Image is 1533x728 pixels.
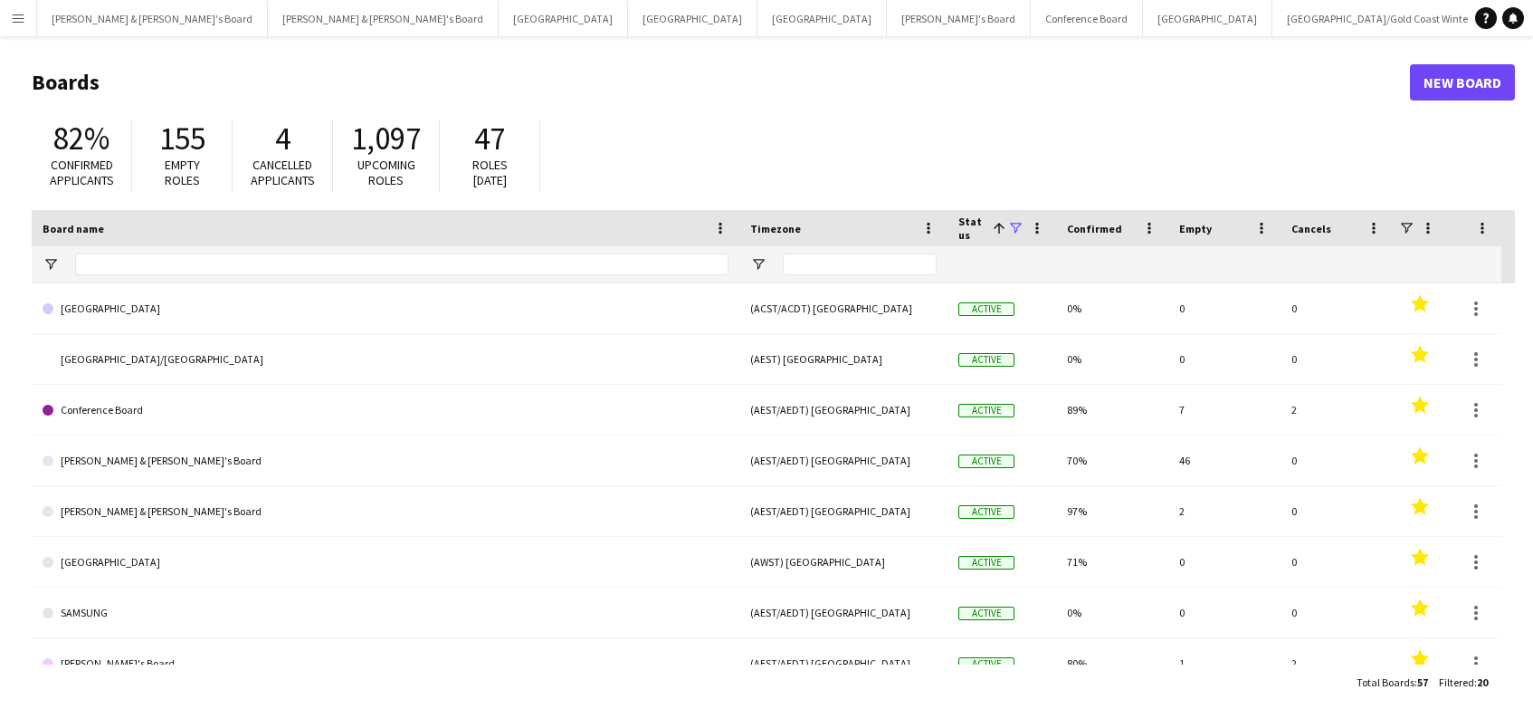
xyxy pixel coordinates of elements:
div: 0 [1168,283,1281,333]
a: Conference Board [43,385,728,436]
div: 7 [1168,385,1281,435]
div: (ACST/ACDT) [GEOGRAPHIC_DATA] [739,283,947,333]
a: SAMSUNG [43,588,728,638]
span: Confirmed [1067,222,1122,235]
div: 97% [1056,486,1168,536]
span: Status [958,215,985,242]
div: 0 [1168,588,1281,637]
button: [PERSON_NAME]'s Board [887,1,1031,36]
button: [PERSON_NAME] & [PERSON_NAME]'s Board [268,1,499,36]
div: 0 [1281,486,1393,536]
span: Cancels [1291,222,1331,235]
div: 2 [1168,486,1281,536]
div: 0% [1056,334,1168,384]
span: 4 [275,119,290,158]
input: Timezone Filter Input [783,254,937,275]
button: [PERSON_NAME] & [PERSON_NAME]'s Board [37,1,268,36]
span: Active [958,302,1014,316]
div: (AEST/AEDT) [GEOGRAPHIC_DATA] [739,638,947,688]
button: Open Filter Menu [43,256,59,273]
div: 80% [1056,638,1168,688]
span: 57 [1417,675,1428,689]
span: Timezone [750,222,801,235]
div: : [1439,665,1488,700]
div: 70% [1056,436,1168,485]
div: 0 [1281,588,1393,637]
div: (AEST) [GEOGRAPHIC_DATA] [739,334,947,384]
button: [GEOGRAPHIC_DATA] [628,1,757,36]
div: (AEST/AEDT) [GEOGRAPHIC_DATA] [739,436,947,485]
span: 155 [159,119,205,158]
a: [PERSON_NAME] & [PERSON_NAME]'s Board [43,436,728,486]
span: Roles [DATE] [472,157,508,188]
div: 0 [1168,334,1281,384]
span: 82% [53,119,109,158]
a: [GEOGRAPHIC_DATA] [43,283,728,334]
button: [GEOGRAPHIC_DATA] [757,1,887,36]
span: Active [958,556,1014,570]
button: [GEOGRAPHIC_DATA] [1143,1,1272,36]
span: Upcoming roles [357,157,415,188]
h1: Boards [32,69,1410,96]
span: Total Boards [1357,675,1414,689]
button: [GEOGRAPHIC_DATA] [499,1,628,36]
span: Active [958,607,1014,620]
a: [GEOGRAPHIC_DATA]/[GEOGRAPHIC_DATA] [43,334,728,385]
div: 0 [1281,334,1393,384]
span: Empty [1179,222,1212,235]
div: : [1357,665,1428,700]
button: Open Filter Menu [750,256,766,273]
div: 2 [1281,638,1393,688]
div: (AEST/AEDT) [GEOGRAPHIC_DATA] [739,588,947,637]
span: Active [958,404,1014,417]
button: Conference Board [1031,1,1143,36]
span: Empty roles [165,157,200,188]
div: 0 [1168,537,1281,587]
div: 1 [1168,638,1281,688]
span: Confirmed applicants [50,157,114,188]
a: [GEOGRAPHIC_DATA] [43,537,728,588]
input: Board name Filter Input [75,254,728,275]
div: 2 [1281,385,1393,435]
div: (AEST/AEDT) [GEOGRAPHIC_DATA] [739,385,947,435]
span: Active [958,455,1014,468]
span: Active [958,505,1014,519]
button: [GEOGRAPHIC_DATA]/Gold Coast Winter [1272,1,1487,36]
span: 20 [1477,675,1488,689]
span: 47 [474,119,505,158]
div: 71% [1056,537,1168,587]
a: New Board [1410,64,1515,101]
span: Active [958,657,1014,671]
div: 0 [1281,537,1393,587]
span: Filtered [1439,675,1474,689]
div: (AWST) [GEOGRAPHIC_DATA] [739,537,947,587]
div: 0 [1281,436,1393,485]
a: [PERSON_NAME] & [PERSON_NAME]'s Board [43,486,728,537]
div: 89% [1056,385,1168,435]
div: 0% [1056,283,1168,333]
div: 0% [1056,588,1168,637]
span: Active [958,353,1014,367]
div: (AEST/AEDT) [GEOGRAPHIC_DATA] [739,486,947,536]
div: 0 [1281,283,1393,333]
span: 1,097 [351,119,421,158]
div: 46 [1168,436,1281,485]
span: Cancelled applicants [251,157,315,188]
span: Board name [43,222,104,235]
a: [PERSON_NAME]'s Board [43,638,728,689]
